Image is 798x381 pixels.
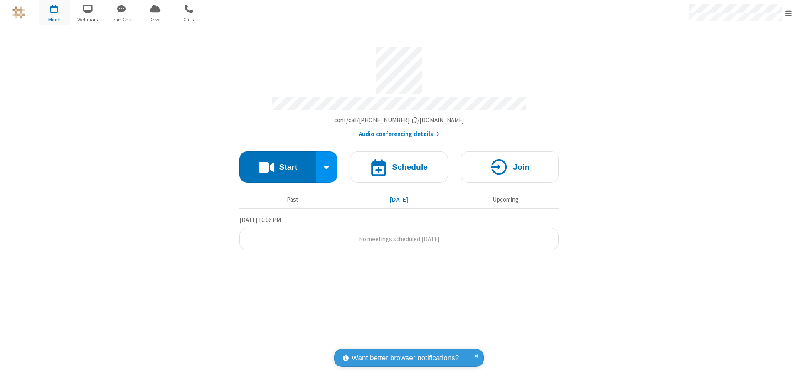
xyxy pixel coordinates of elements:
[239,215,559,251] section: Today's Meetings
[140,16,171,23] span: Drive
[334,116,464,125] button: Copy my meeting room linkCopy my meeting room link
[352,353,459,364] span: Want better browser notifications?
[334,116,464,124] span: Copy my meeting room link
[349,192,449,208] button: [DATE]
[456,192,556,208] button: Upcoming
[39,16,70,23] span: Meet
[513,163,530,171] h4: Join
[239,41,559,139] section: Account details
[239,216,281,224] span: [DATE] 10:06 PM
[392,163,428,171] h4: Schedule
[350,151,448,183] button: Schedule
[72,16,103,23] span: Webinars
[239,151,316,183] button: Start
[173,16,204,23] span: Calls
[106,16,137,23] span: Team Chat
[461,151,559,183] button: Join
[12,6,25,19] img: QA Selenium DO NOT DELETE OR CHANGE
[316,151,338,183] div: Start conference options
[359,235,439,243] span: No meetings scheduled [DATE]
[279,163,297,171] h4: Start
[359,129,440,139] button: Audio conferencing details
[243,192,343,208] button: Past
